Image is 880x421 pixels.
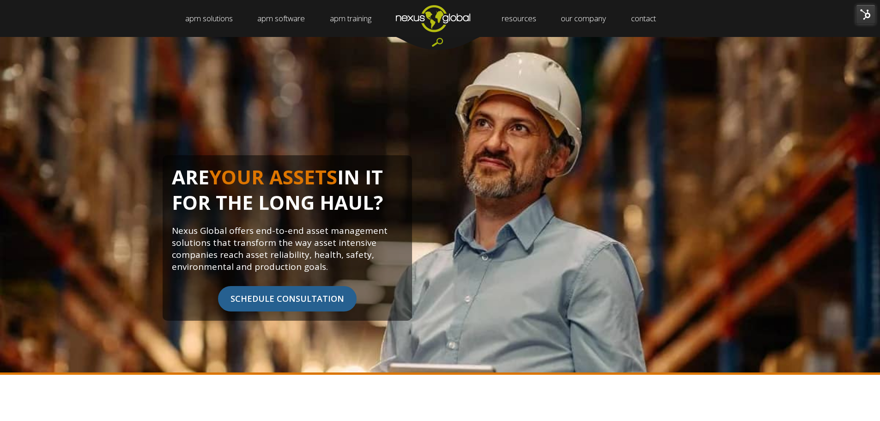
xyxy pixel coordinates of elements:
span: SCHEDULE CONSULTATION [218,286,357,311]
img: HubSpot Tools Menu Toggle [856,5,875,24]
p: Nexus Global offers end-to-end asset management solutions that transform the way asset intensive ... [172,225,403,273]
span: YOUR ASSETS [209,164,337,190]
h1: ARE IN IT FOR THE LONG HAUL? [172,165,403,225]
